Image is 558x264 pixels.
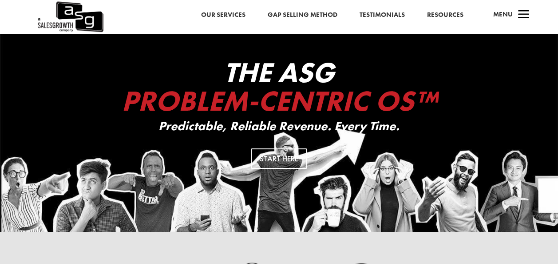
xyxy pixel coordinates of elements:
a: Our Services [201,9,245,21]
p: Predictable, Reliable Revenue. Every Time. [102,120,457,133]
span: Problem-Centric OS™ [122,83,437,119]
span: Menu [493,10,513,19]
span: a [515,6,533,24]
a: Testimonials [360,9,405,21]
a: Gap Selling Method [268,9,337,21]
h2: The ASG [102,58,457,120]
a: Start Here [251,148,307,168]
a: Resources [427,9,463,21]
